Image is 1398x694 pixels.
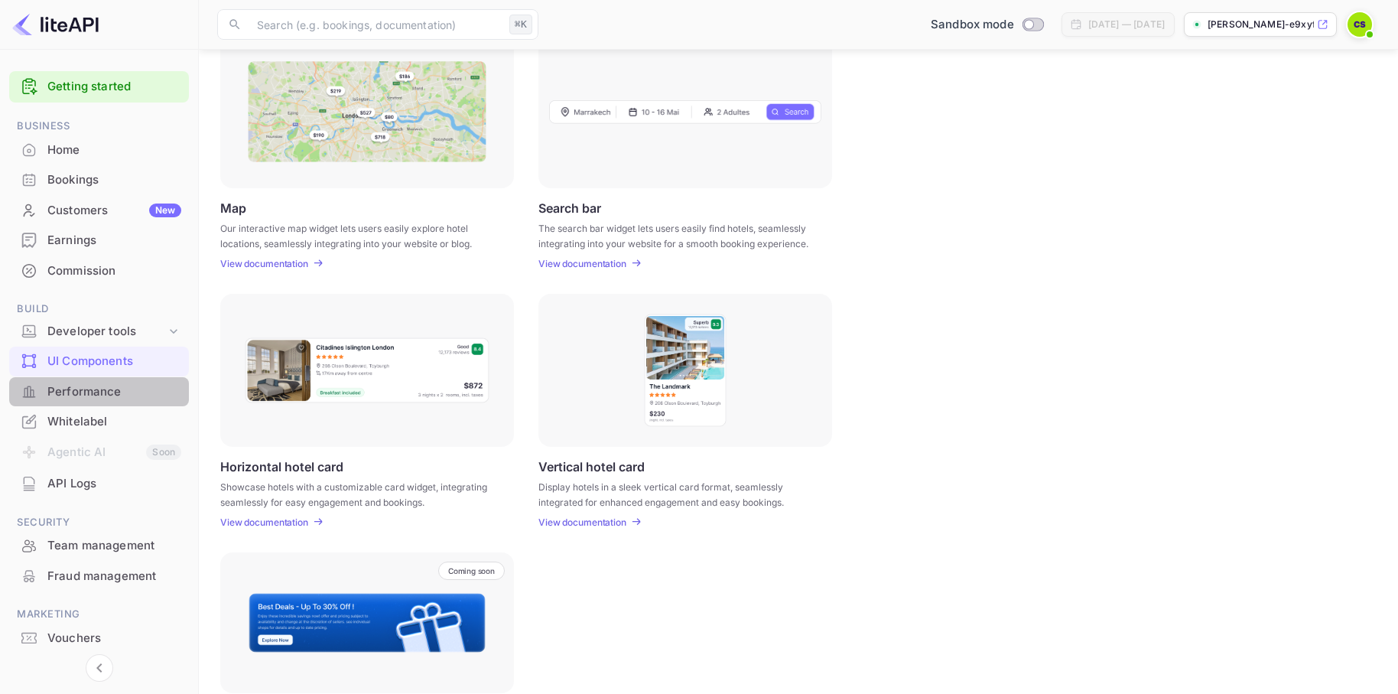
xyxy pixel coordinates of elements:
a: View documentation [220,258,313,269]
div: API Logs [47,475,181,493]
span: Business [9,118,189,135]
div: Getting started [9,71,189,103]
p: Map [220,200,246,215]
div: Developer tools [9,318,189,345]
div: Whitelabel [9,407,189,437]
span: Marketing [9,606,189,623]
div: Whitelabel [47,413,181,431]
div: ⌘K [509,15,532,34]
div: Team management [47,537,181,555]
div: Bookings [47,171,181,189]
p: The search bar widget lets users easily find hotels, seamlessly integrating into your website for... [538,221,813,249]
div: Earnings [47,232,181,249]
a: View documentation [538,258,631,269]
span: Security [9,514,189,531]
img: Map Frame [248,61,486,162]
div: UI Components [47,353,181,370]
div: Performance [9,377,189,407]
a: Whitelabel [9,407,189,435]
img: Horizontal hotel card Frame [244,337,490,404]
span: Sandbox mode [931,16,1014,34]
p: Horizontal hotel card [220,459,343,474]
a: Commission [9,256,189,285]
div: New [149,204,181,217]
div: Commission [47,262,181,280]
p: Vertical hotel card [538,459,645,474]
p: View documentation [220,516,308,528]
div: Customers [47,202,181,220]
button: Collapse navigation [86,654,113,682]
div: Commission [9,256,189,286]
a: Vouchers [9,624,189,652]
div: Bookings [9,165,189,195]
a: Getting started [47,78,181,96]
div: Vouchers [47,630,181,647]
div: Performance [47,383,181,401]
a: API Logs [9,469,189,497]
div: Fraud management [9,562,189,591]
div: Home [47,142,181,159]
div: API Logs [9,469,189,499]
p: View documentation [538,516,626,528]
p: View documentation [538,258,626,269]
input: Search (e.g. bookings, documentation) [248,9,503,40]
p: Coming soon [448,566,495,575]
p: Display hotels in a sleek vertical card format, seamlessly integrated for enhanced engagement and... [538,480,813,507]
a: CustomersNew [9,196,189,224]
p: Showcase hotels with a customizable card widget, integrating seamlessly for easy engagement and b... [220,480,495,507]
div: [DATE] — [DATE] [1088,18,1165,31]
div: Fraud management [47,568,181,585]
img: Search Frame [549,99,821,124]
img: LiteAPI logo [12,12,99,37]
div: Team management [9,531,189,561]
a: UI Components [9,347,189,375]
a: Performance [9,377,189,406]
img: Vertical hotel card Frame [643,313,727,428]
img: Banner Frame [248,592,486,653]
span: Build [9,301,189,318]
a: Bookings [9,165,189,194]
a: View documentation [538,516,631,528]
a: Team management [9,531,189,559]
div: Earnings [9,226,189,256]
div: Home [9,135,189,165]
div: CustomersNew [9,196,189,226]
a: View documentation [220,516,313,528]
div: Developer tools [47,323,166,340]
div: UI Components [9,347,189,376]
img: Colin Seaman [1348,12,1372,37]
p: Search bar [538,200,601,215]
p: View documentation [220,258,308,269]
a: Earnings [9,226,189,254]
a: Fraud management [9,562,189,590]
p: Our interactive map widget lets users easily explore hotel locations, seamlessly integrating into... [220,221,495,249]
a: Home [9,135,189,164]
p: [PERSON_NAME]-e9xyf.nui... [1208,18,1314,31]
div: Switch to Production mode [925,16,1049,34]
div: Vouchers [9,624,189,653]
